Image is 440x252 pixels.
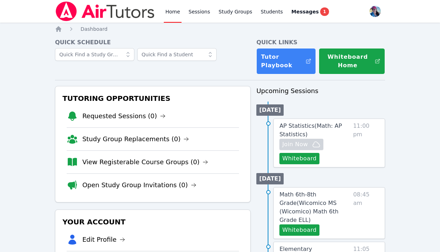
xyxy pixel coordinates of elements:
span: Dashboard [80,26,107,32]
li: [DATE] [256,104,284,116]
input: Quick Find a Study Group [55,48,134,61]
span: Messages [291,8,319,15]
a: Math 6th-8th Grade(Wicomico MS (Wicomico) Math 6th Grade ELL) [279,190,350,224]
button: Whiteboard [279,224,319,236]
nav: Breadcrumb [55,25,385,33]
a: Dashboard [80,25,107,33]
a: Study Group Replacements (0) [82,134,189,144]
span: 11:00 pm [353,122,379,164]
h3: Upcoming Sessions [256,86,385,96]
a: Tutor Playbook [256,48,316,74]
span: Join Now [282,140,308,149]
span: Math 6th-8th Grade ( Wicomico MS (Wicomico) Math 6th Grade ELL ) [279,191,338,223]
img: Air Tutors [55,1,155,21]
button: Whiteboard [279,153,319,164]
a: View Registerable Course Groups (0) [82,157,208,167]
input: Quick Find a Student [137,48,217,61]
span: AP Statistics ( Math: AP Statistics ) [279,122,342,138]
h3: Your Account [61,216,245,228]
button: Join Now [279,139,323,150]
a: Open Study Group Invitations (0) [82,180,196,190]
h3: Tutoring Opportunities [61,92,245,105]
a: Edit Profile [82,235,125,245]
h4: Quick Links [256,38,385,47]
span: 1 [320,7,329,16]
a: Requested Sessions (0) [82,111,166,121]
span: 08:45 am [353,190,379,236]
button: Whiteboard Home [319,48,385,74]
a: AP Statistics(Math: AP Statistics) [279,122,350,139]
li: [DATE] [256,173,284,184]
h4: Quick Schedule [55,38,251,47]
